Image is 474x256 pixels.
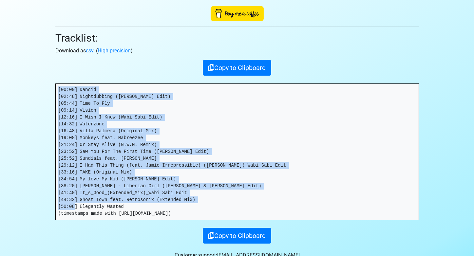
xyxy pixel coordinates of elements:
button: Copy to Clipboard [203,228,271,244]
h2: Tracklist: [55,32,419,44]
p: Download as . ( ) [55,47,419,55]
img: Buy Me A Coffee [211,6,264,21]
button: Copy to Clipboard [203,60,271,76]
a: csv [86,47,93,54]
pre: [00:00] Dancid [02:48] Nightdubbing ([PERSON_NAME] Edit) [05:44] Time To Fly [09:14] Vision [12:1... [56,84,419,220]
a: High precision [98,47,131,54]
